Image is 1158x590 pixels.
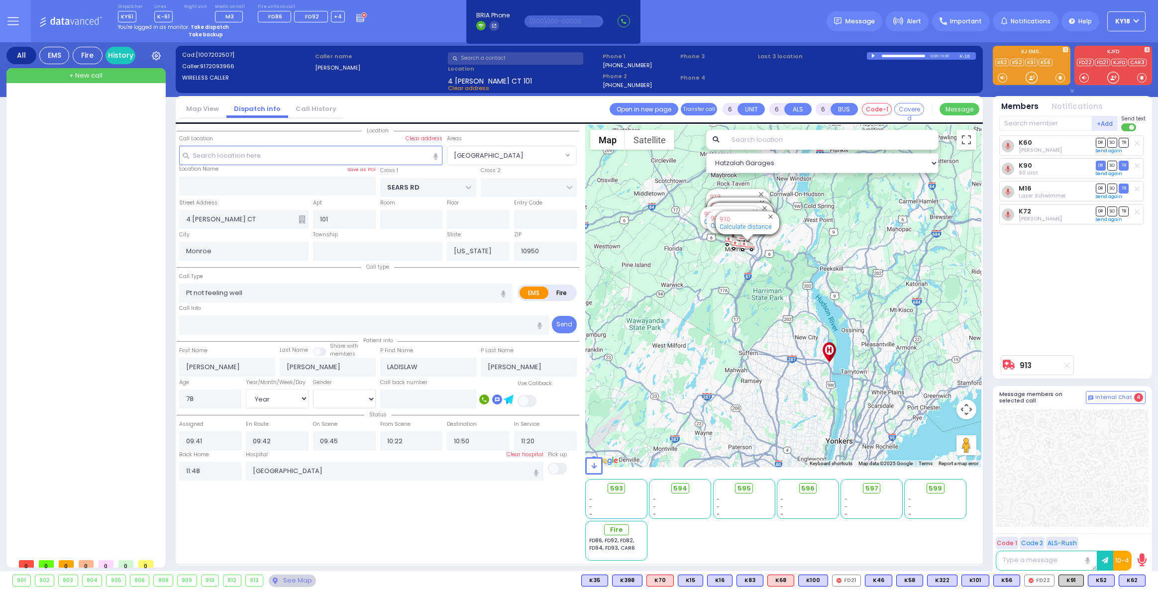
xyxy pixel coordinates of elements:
[313,231,338,239] label: Township
[380,199,395,207] label: Room
[711,201,733,209] a: FLY 148
[1077,59,1094,66] a: FD22
[1088,575,1115,587] div: K52
[448,65,600,73] label: Location
[1121,122,1137,132] label: Turn off text
[929,484,942,493] span: 599
[780,503,783,510] span: -
[1019,169,1038,177] span: 90 Unit
[589,503,592,510] span: -
[927,575,957,587] div: K322
[406,135,442,143] label: Clear address
[907,17,921,26] span: Alert
[1001,101,1039,112] button: Members
[711,222,763,229] a: Calculate distance
[993,49,1070,56] label: KJ EMS...
[178,575,197,586] div: 909
[896,575,923,587] div: K58
[610,103,678,115] a: Open in new page
[179,165,218,173] label: Location Name
[767,575,794,587] div: K68
[1107,138,1117,147] span: SO
[481,347,514,355] label: P Last Name
[280,346,308,354] label: Last Name
[845,16,875,26] span: Message
[79,560,94,568] span: 0
[364,411,392,418] span: Status
[476,11,510,20] span: BRIA Phone
[179,104,226,113] a: Map View
[865,575,892,587] div: K46
[448,52,583,65] input: Search a contact
[844,510,847,518] span: -
[269,575,316,587] div: See map
[447,199,459,207] label: Floor
[956,130,976,150] button: Toggle fullscreen view
[1107,11,1146,31] button: KY18
[673,484,687,493] span: 594
[105,47,135,64] a: History
[588,454,621,467] a: Open this area in Google Maps (opens a new window)
[717,503,720,510] span: -
[995,59,1009,66] a: K62
[330,342,358,350] small: Share with
[179,273,203,281] label: Call Type
[179,146,443,165] input: Search location here
[59,560,74,568] span: 0
[347,166,376,173] label: Save as POI
[39,15,105,27] img: Logo
[731,239,746,251] div: 905
[1020,537,1045,549] button: Code 2
[73,47,103,64] div: Fire
[1092,116,1118,131] button: +Add
[196,51,234,59] span: [1007202507]
[246,420,269,428] label: En Route
[154,11,173,22] span: K-61
[118,11,136,22] span: KY61
[950,17,982,26] span: Important
[590,130,625,150] button: Show street map
[711,214,721,222] a: 905
[865,575,892,587] div: BLS
[454,151,524,161] span: [GEOGRAPHIC_DATA]
[1121,115,1146,122] span: Send text
[844,495,847,503] span: -
[225,12,234,20] span: M3
[1039,59,1053,66] a: K56
[717,510,720,518] span: -
[798,575,828,587] div: K100
[798,575,828,587] div: BLS
[202,575,219,586] div: 910
[1088,575,1115,587] div: BLS
[1096,194,1122,199] a: Send again
[69,71,103,81] span: + New call
[1074,49,1152,56] label: KJFD
[447,146,562,164] span: BLOOMING GROVE
[1096,206,1106,216] span: DR
[1086,391,1146,404] button: Internal Chat 4
[481,167,501,175] label: Cross 2
[507,451,543,459] label: Clear hospital
[681,103,717,115] button: Transfer call
[191,23,229,31] strong: Take dispatch
[1119,575,1146,587] div: BLS
[447,231,461,239] label: State
[179,379,189,387] label: Age
[315,52,444,61] label: Caller name
[179,451,209,459] label: Back Home
[447,420,477,428] label: Destination
[1029,578,1034,583] img: red-radio-icon.svg
[603,81,652,89] label: [PHONE_NUMBER]
[750,207,760,216] button: Close
[680,74,754,82] span: Phone 4
[106,575,125,586] div: 905
[961,575,989,587] div: K101
[625,130,674,150] button: Show satellite imagery
[1119,138,1129,147] span: TR
[862,103,892,115] button: Code-1
[514,420,539,428] label: In Service
[939,50,941,62] div: /
[760,203,769,213] button: Close
[1119,184,1129,193] span: TR
[1095,59,1110,66] a: FD21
